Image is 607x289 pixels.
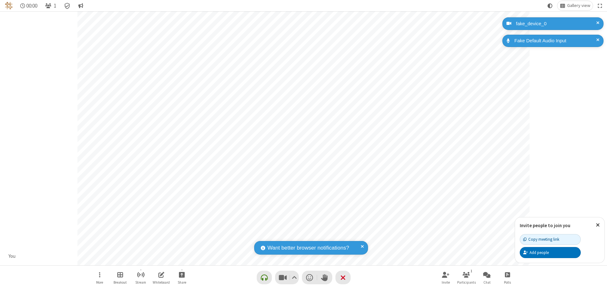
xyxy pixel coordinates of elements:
[457,268,476,286] button: Open participant list
[302,271,317,284] button: Send a reaction
[54,3,56,9] span: 1
[178,280,186,284] span: Share
[257,271,272,284] button: Connect your audio
[131,268,150,286] button: Start streaming
[520,222,570,228] label: Invite people to join you
[96,280,103,284] span: More
[591,217,604,233] button: Close popover
[512,37,599,44] div: Fake Default Audio Input
[595,1,605,10] button: Fullscreen
[135,280,146,284] span: Stream
[514,20,599,27] div: fake_device_0
[61,1,73,10] div: Meeting details Encryption enabled
[436,268,455,286] button: Invite participants (⌘+Shift+I)
[504,280,511,284] span: Polls
[335,271,351,284] button: End or leave meeting
[557,1,593,10] button: Change layout
[172,268,191,286] button: Start sharing
[498,268,517,286] button: Open poll
[90,268,109,286] button: Open menu
[5,2,13,9] img: QA Selenium DO NOT DELETE OR CHANGE
[523,236,559,242] div: Copy meeting link
[520,234,581,245] button: Copy meeting link
[42,1,59,10] button: Open participant list
[275,271,299,284] button: Stop video (⌘+Shift+V)
[567,3,590,8] span: Gallery view
[483,280,491,284] span: Chat
[18,1,40,10] div: Timer
[520,247,581,258] button: Add people
[111,268,130,286] button: Manage Breakout Rooms
[26,3,37,9] span: 00:00
[457,280,476,284] span: Participants
[153,280,170,284] span: Whiteboard
[113,280,127,284] span: Breakout
[317,271,332,284] button: Raise hand
[469,268,474,274] div: 1
[267,244,349,252] span: Want better browser notifications?
[6,253,18,260] div: You
[477,268,496,286] button: Open chat
[290,271,298,284] button: Video setting
[76,1,86,10] button: Conversation
[152,268,171,286] button: Open shared whiteboard
[442,280,450,284] span: Invite
[545,1,555,10] button: Using system theme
